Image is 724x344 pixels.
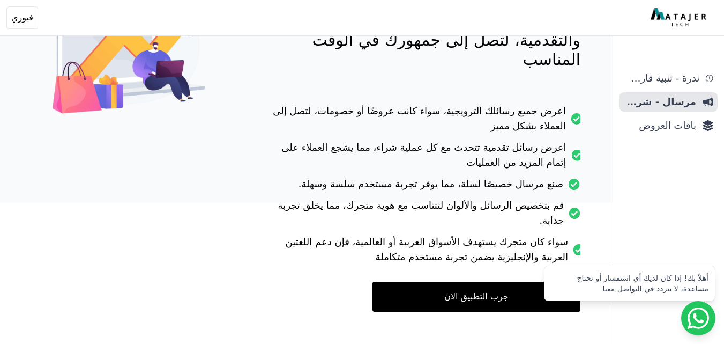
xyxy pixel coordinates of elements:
[551,273,708,294] div: أهلاً بك! إذا كان لديك أي استفسار أو تحتاج مساعدة، لا تتردد في التواصل معنا
[619,116,718,135] a: باقات العروض
[268,104,580,140] li: اعرض جميع رسائلك الترويجية، سواء كانت عروضًا أو خصومات، لتصل إلى العملاء بشكل مميز
[11,11,33,24] span: فيوري
[619,69,718,88] a: ندرة - تنبية قارب علي النفاذ
[268,235,580,271] li: سواء كان متجرك يستهدف الأسواق العربية أو العالمية، فإن دعم اللغتين العربية والإنجليزية يضمن تجربة...
[651,8,709,27] img: MatajerTech Logo
[619,92,718,112] a: مرسال - شريط دعاية
[268,198,580,235] li: قم بتخصيص الرسائل والألوان لتتناسب مع هوية متجرك، مما يخلق تجربة جذابة.
[6,6,38,29] button: فيوري
[624,118,696,133] span: باقات العروض
[624,71,699,86] span: ندرة - تنبية قارب علي النفاذ
[268,140,580,177] li: اعرض رسائل تقدمية تتحدث مع كل عملية شراء، مما يشجع العملاء على إتمام المزيد من العمليات
[268,177,580,198] li: صنع مرسال خصيصًا لسلة، مما يوفر تجربة مستخدم سلسة وسهلة.
[372,282,580,312] a: جرب التطبيق الان
[624,94,696,109] span: مرسال - شريط دعاية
